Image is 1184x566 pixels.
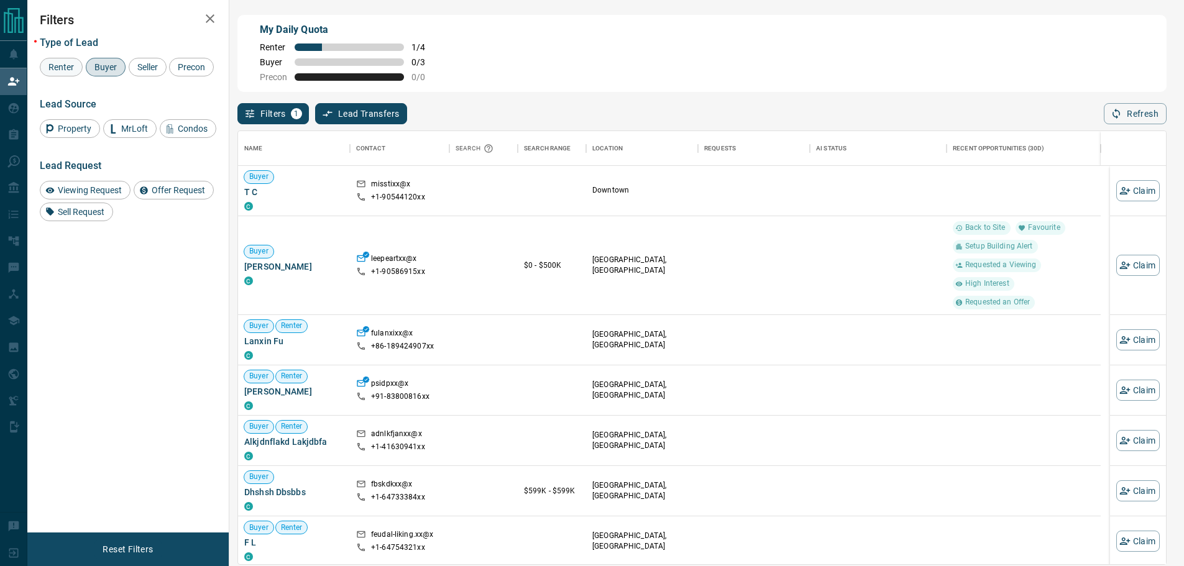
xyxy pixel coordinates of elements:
p: [GEOGRAPHIC_DATA], [GEOGRAPHIC_DATA] [592,255,692,276]
div: Search [456,131,497,166]
span: Type of Lead [40,37,98,48]
button: Claim [1116,180,1160,201]
div: Contact [350,131,449,166]
div: condos.ca [244,276,253,285]
p: +1- 64754321xx [371,542,425,553]
span: MrLoft [117,124,152,134]
div: Sell Request [40,203,113,221]
span: Dhshsh Dbsbbs [244,486,344,498]
p: +91- 83800816xx [371,391,429,402]
div: condos.ca [244,351,253,360]
span: Favourite [1023,222,1065,233]
p: feudal-liking.xx@x [371,529,433,542]
div: Name [244,131,263,166]
span: 0 / 3 [411,57,439,67]
span: Precon [260,72,287,82]
div: Viewing Request [40,181,131,199]
div: Property [40,119,100,138]
button: Claim [1116,531,1160,552]
span: 1 / 4 [411,42,439,52]
p: Downtown [592,185,692,196]
div: MrLoft [103,119,157,138]
span: Requested a Viewing [960,260,1041,270]
span: Buyer [260,57,287,67]
span: Buyer [244,523,273,533]
div: Search Range [518,131,586,166]
button: Refresh [1104,103,1167,124]
span: Property [53,124,96,134]
button: Claim [1116,255,1160,276]
p: +86- 189424907xx [371,341,434,352]
p: [GEOGRAPHIC_DATA], [GEOGRAPHIC_DATA] [592,380,692,401]
p: My Daily Quota [260,22,439,37]
span: Lead Source [40,98,96,110]
span: Buyer [244,171,273,182]
span: Buyer [244,472,273,482]
span: Buyer [244,246,273,257]
button: Claim [1116,329,1160,350]
span: Renter [44,62,78,72]
div: Location [586,131,698,166]
div: condos.ca [244,452,253,460]
p: psidpxx@x [371,378,408,391]
span: Buyer [244,371,273,381]
button: Claim [1116,380,1160,401]
div: condos.ca [244,202,253,211]
span: Offer Request [147,185,209,195]
div: Renter [40,58,83,76]
p: fbskdkxx@x [371,479,412,492]
span: 0 / 0 [411,72,439,82]
h2: Filters [40,12,216,27]
span: High Interest [960,278,1014,289]
span: Alkjdnflakd Lakjdbfa [244,436,344,448]
span: 1 [292,109,301,118]
div: AI Status [816,131,847,166]
span: Setup Building Alert [960,241,1038,252]
div: Requests [698,131,810,166]
span: F L [244,536,344,549]
div: Condos [160,119,216,138]
span: Renter [276,371,308,381]
span: Viewing Request [53,185,126,195]
div: Recent Opportunities (30d) [947,131,1101,166]
div: Contact [356,131,385,166]
p: fulanxixx@x [371,328,413,341]
span: Back to Site [960,222,1011,233]
div: Location [592,131,623,166]
p: [GEOGRAPHIC_DATA], [GEOGRAPHIC_DATA] [592,531,692,552]
span: Renter [260,42,287,52]
p: $0 - $500K [524,260,580,271]
p: adnlkfjanxx@x [371,429,422,442]
button: Claim [1116,480,1160,501]
p: $599K - $599K [524,485,580,496]
span: Renter [276,523,308,533]
span: Renter [276,321,308,331]
div: Requests [704,131,736,166]
span: Buyer [244,321,273,331]
div: Buyer [86,58,126,76]
span: Buyer [244,421,273,432]
p: [GEOGRAPHIC_DATA], [GEOGRAPHIC_DATA] [592,430,692,451]
div: condos.ca [244,502,253,511]
div: AI Status [810,131,947,166]
span: [PERSON_NAME] [244,385,344,398]
p: leepeartxx@x [371,253,417,267]
button: Filters1 [237,103,309,124]
span: Precon [173,62,209,72]
p: [GEOGRAPHIC_DATA], [GEOGRAPHIC_DATA] [592,480,692,501]
div: Search Range [524,131,571,166]
span: Lanxin Fu [244,335,344,347]
div: Recent Opportunities (30d) [953,131,1044,166]
button: Reset Filters [94,539,161,560]
p: +1- 90544120xx [371,192,425,203]
div: Precon [169,58,214,76]
button: Lead Transfers [315,103,408,124]
p: +1- 90586915xx [371,267,425,277]
span: Sell Request [53,207,109,217]
div: condos.ca [244,552,253,561]
button: Claim [1116,430,1160,451]
div: Name [238,131,350,166]
span: Condos [173,124,212,134]
span: Requested an Offer [960,297,1035,308]
span: [PERSON_NAME] [244,260,344,273]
